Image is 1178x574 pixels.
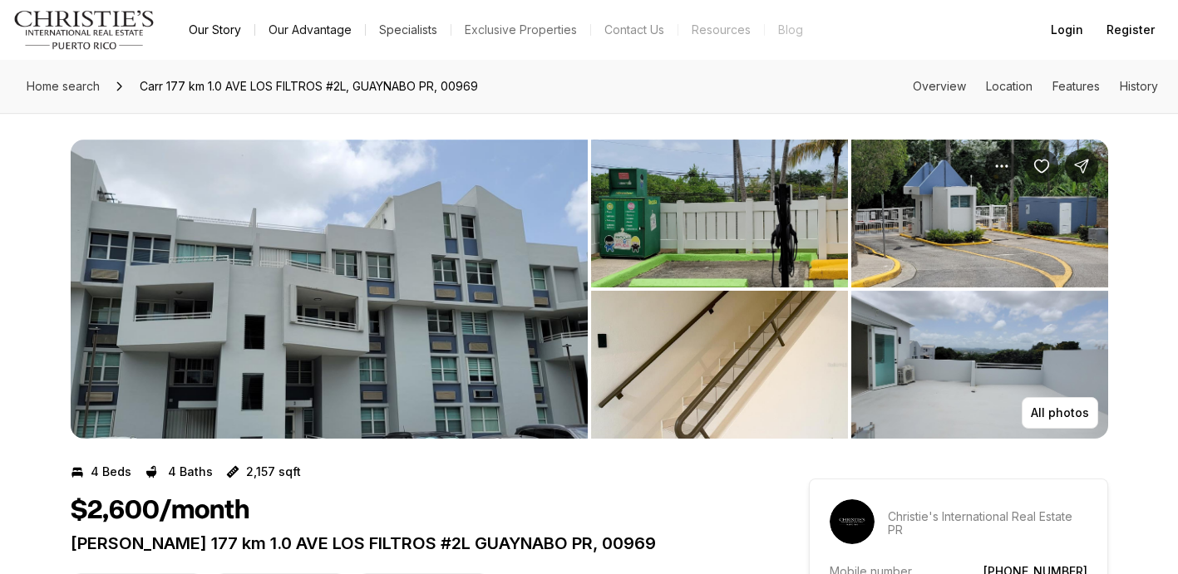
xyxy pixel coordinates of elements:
p: 4 Beds [91,465,131,478]
img: logo [13,10,155,50]
a: Our Story [175,18,254,42]
p: 4 Baths [168,465,213,478]
a: Our Advantage [255,18,365,42]
button: Contact Us [591,18,678,42]
button: All photos [1022,397,1098,429]
p: 2,157 sqft [246,465,301,478]
nav: Page section menu [913,80,1158,93]
button: View image gallery [851,291,1108,439]
button: 4 Baths [145,459,213,485]
button: View image gallery [591,140,848,287]
a: Skip to: History [1120,79,1158,93]
span: Home search [27,79,100,93]
a: Exclusive Properties [451,18,590,42]
a: Specialists [366,18,451,42]
button: Property options [985,150,1018,183]
li: 2 of 5 [591,140,1108,439]
p: All photos [1031,406,1089,419]
button: Register [1097,13,1165,47]
button: View image gallery [591,291,848,439]
a: Home search [20,73,106,100]
button: Save Property: Carr 177 km 1.0 AVE LOS FILTROS #2L [1025,150,1058,183]
a: Skip to: Location [986,79,1033,93]
button: View image gallery [71,140,588,439]
h1: $2,600/month [71,495,249,527]
li: 1 of 5 [71,140,588,439]
div: Listing Photos [71,140,1108,439]
p: [PERSON_NAME] 177 km 1.0 AVE LOS FILTROS #2L GUAYNABO PR, 00969 [71,533,749,553]
a: Blog [765,18,816,42]
span: Register [1107,23,1155,37]
a: Skip to: Features [1052,79,1100,93]
a: Resources [678,18,764,42]
span: Login [1051,23,1083,37]
a: Skip to: Overview [913,79,966,93]
button: View image gallery [851,140,1108,287]
span: Carr 177 km 1.0 AVE LOS FILTROS #2L, GUAYNABO PR, 00969 [133,73,485,100]
button: Share Property: Carr 177 km 1.0 AVE LOS FILTROS #2L [1065,150,1098,183]
p: Christie's International Real Estate PR [888,510,1087,537]
button: Login [1041,13,1093,47]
